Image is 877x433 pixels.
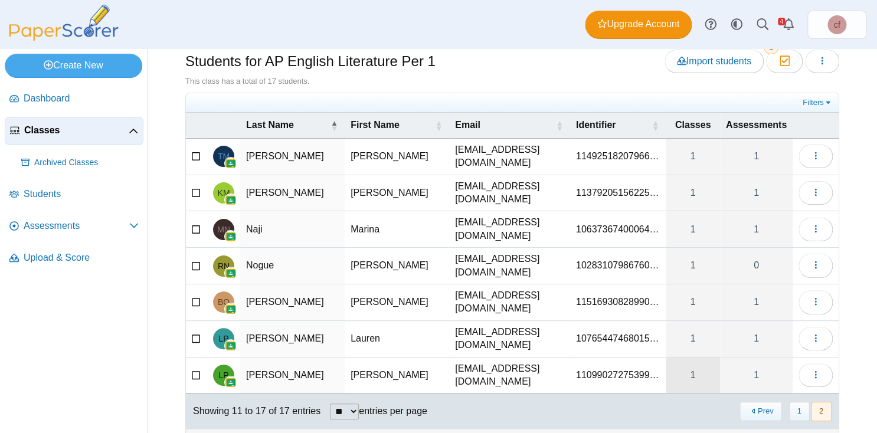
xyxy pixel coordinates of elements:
td: [EMAIL_ADDRESS][DOMAIN_NAME] [449,284,570,321]
span: Students [24,188,139,201]
td: [PERSON_NAME] [345,248,449,284]
a: 1 [720,284,793,320]
span: Upload & Score [24,251,139,264]
td: [EMAIL_ADDRESS][DOMAIN_NAME] [449,175,570,212]
span: Assessments [24,219,129,232]
span: Classes [24,124,129,137]
a: 1 [666,211,720,247]
span: chrystal fanelli [827,15,846,34]
a: 1 [666,139,720,175]
td: [EMAIL_ADDRESS][DOMAIN_NAME] [449,357,570,394]
span: Lauren Paulemon [218,334,228,343]
span: First Name [351,120,400,130]
span: Assessments [726,120,787,130]
span: 113792051562255512631 [576,188,659,198]
td: [EMAIL_ADDRESS][DOMAIN_NAME] [449,321,570,357]
div: This class has a total of 17 students. [185,76,839,87]
a: Classes [5,117,143,145]
span: Email [455,120,480,130]
td: [PERSON_NAME] [240,284,345,321]
span: chrystal fanelli [834,21,840,29]
button: Previous [739,402,781,421]
img: googleClassroom-logo.png [225,194,237,206]
a: Archived Classes [17,149,143,177]
button: 1 [789,402,810,421]
span: Identifier [576,120,616,130]
span: Archived Classes [34,157,139,169]
td: [PERSON_NAME] [240,357,345,394]
img: googleClassroom-logo.png [225,340,237,352]
a: Upload & Score [5,244,143,273]
a: 1 [720,175,793,211]
label: entries per page [359,406,427,416]
span: Last Name : Activate to invert sorting [330,113,338,137]
span: Last Name [246,120,294,130]
td: Marina [345,211,449,248]
a: 1 [666,248,720,284]
td: [EMAIL_ADDRESS][DOMAIN_NAME] [449,211,570,248]
img: googleClassroom-logo.png [225,231,237,242]
td: [PERSON_NAME] [345,175,449,212]
span: 110990272753996165770 [576,370,659,380]
img: PaperScorer [5,5,123,41]
h1: Students for AP English Literature Per 1 [185,51,436,71]
span: 106373674000643809325 [576,224,659,234]
a: Students [5,181,143,209]
a: 1 [720,321,793,357]
span: Upgrade Account [597,18,679,31]
span: 114925182079663075641 [576,151,659,161]
td: [PERSON_NAME] [240,321,345,357]
a: Dashboard [5,85,143,113]
a: Filters [800,97,836,109]
button: 2 [766,50,802,73]
div: Showing 11 to 17 of 17 entries [186,393,320,429]
a: Alerts [775,12,801,38]
button: 2 [811,402,832,421]
a: Create New [5,54,142,77]
a: chrystal fanelli [807,11,866,39]
a: 1 [666,175,720,211]
td: [EMAIL_ADDRESS][DOMAIN_NAME] [449,248,570,284]
td: Lauren [345,321,449,357]
a: 1 [666,284,720,320]
a: 1 [666,357,720,393]
a: PaperScorer [5,32,123,42]
span: Identifier : Activate to sort [652,113,659,137]
span: 107654474680155305162 [576,333,659,343]
a: 1 [666,321,720,357]
td: [EMAIL_ADDRESS][DOMAIN_NAME] [449,139,570,175]
td: [PERSON_NAME] [345,357,449,394]
a: 1 [720,357,793,393]
span: 102831079867604757158 [576,260,659,270]
img: googleClassroom-logo.png [225,303,237,315]
td: [PERSON_NAME] [345,284,449,321]
span: Tyler McColgan [218,152,230,160]
span: Bryan Ofori-Ntiamoah [218,298,230,306]
img: googleClassroom-logo.png [225,158,237,169]
span: Classes [675,120,711,130]
a: 1 [720,139,793,175]
span: First Name : Activate to sort [435,113,442,137]
span: Kayleen Myers [218,189,230,197]
td: Nogue [240,248,345,284]
a: 0 [720,248,793,284]
span: Marina Naji [217,225,230,234]
a: 1 [720,211,793,247]
a: Import students [665,50,764,73]
img: googleClassroom-logo.png [225,267,237,279]
span: 115169308289902843654 [576,297,659,307]
a: Assessments [5,212,143,241]
td: Naji [240,211,345,248]
span: Dashboard [24,92,139,105]
a: Upgrade Account [585,11,692,39]
nav: pagination [738,402,832,421]
span: Liliana Piedrahita [218,371,228,379]
span: Rafael Nogue [218,262,230,270]
span: Email : Activate to sort [556,113,563,137]
span: Import students [677,56,751,66]
td: [PERSON_NAME] [240,139,345,175]
td: [PERSON_NAME] [345,139,449,175]
img: googleClassroom-logo.png [225,376,237,388]
td: [PERSON_NAME] [240,175,345,212]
